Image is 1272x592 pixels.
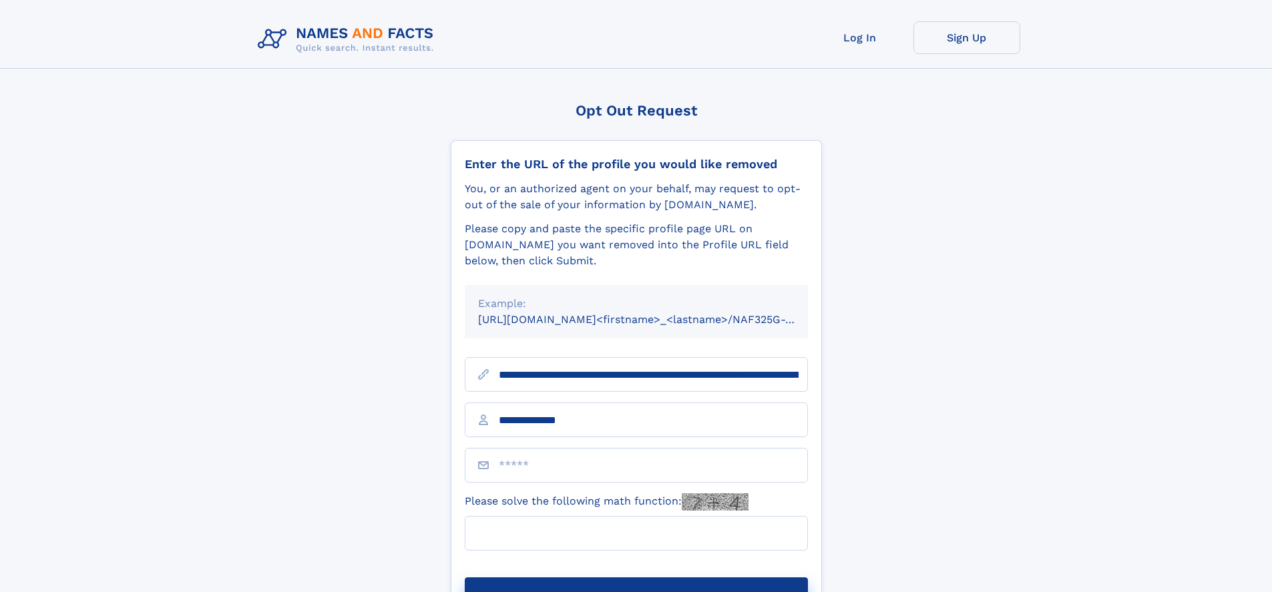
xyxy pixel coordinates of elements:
img: Logo Names and Facts [252,21,445,57]
div: Enter the URL of the profile you would like removed [465,157,808,172]
label: Please solve the following math function: [465,493,749,511]
div: You, or an authorized agent on your behalf, may request to opt-out of the sale of your informatio... [465,181,808,213]
div: Opt Out Request [451,102,822,119]
small: [URL][DOMAIN_NAME]<firstname>_<lastname>/NAF325G-xxxxxxxx [478,313,833,326]
div: Example: [478,296,795,312]
div: Please copy and paste the specific profile page URL on [DOMAIN_NAME] you want removed into the Pr... [465,221,808,269]
a: Sign Up [913,21,1020,54]
a: Log In [807,21,913,54]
